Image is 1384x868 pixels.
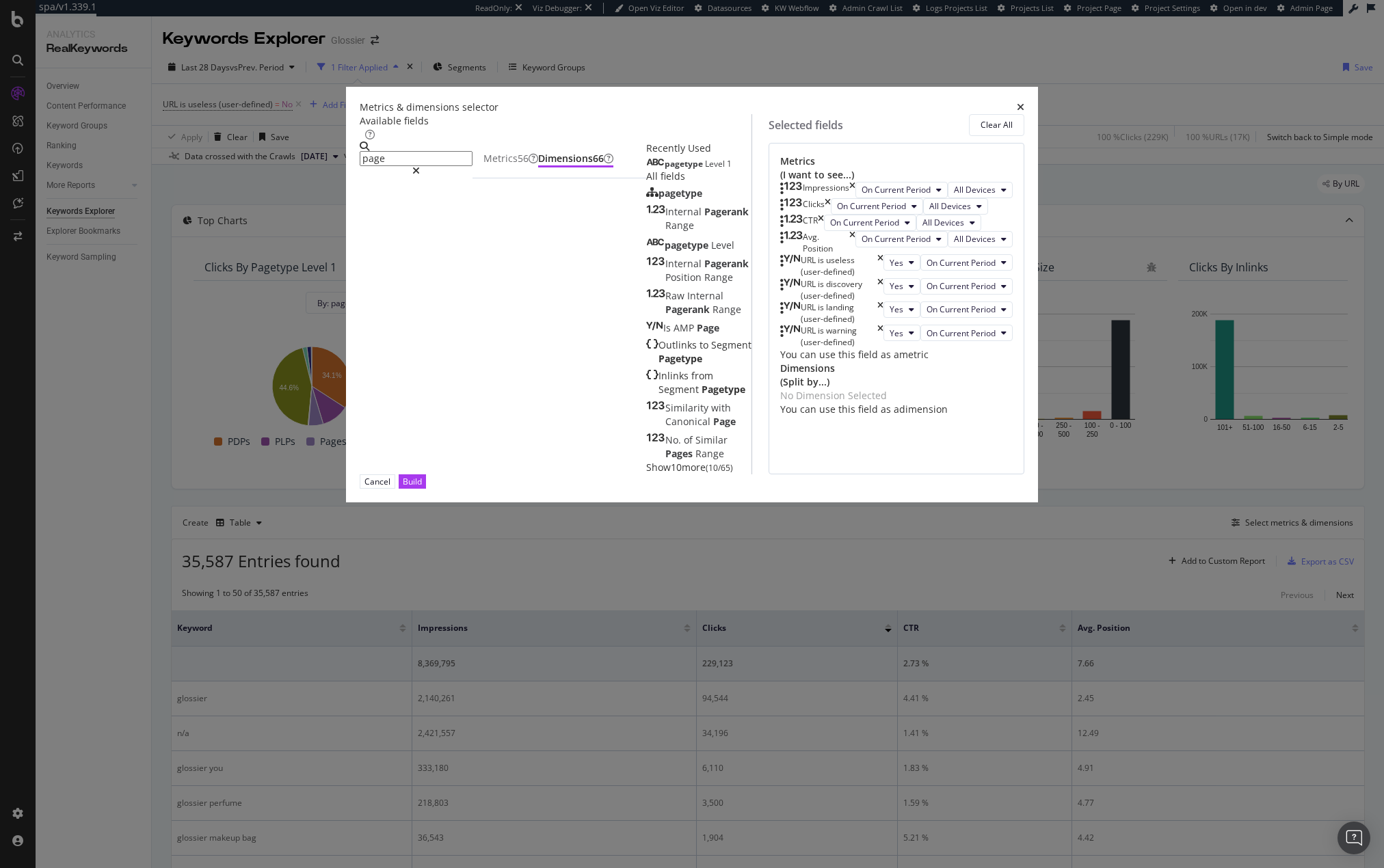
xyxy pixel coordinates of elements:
span: Range [704,271,733,284]
div: Dimensions [538,152,613,165]
button: On Current Period [920,325,1013,341]
div: URL is discovery (user-defined)timesYesOn Current Period [780,278,1013,301]
button: Clear All [969,114,1024,136]
div: times [818,215,824,231]
span: Inlinks [658,369,691,382]
button: Yes [883,278,920,295]
div: Clicks [803,198,825,215]
span: Internal [665,257,704,270]
span: pagetype [665,239,711,252]
div: times [877,325,883,348]
button: On Current Period [855,182,948,198]
span: Internal [687,289,723,302]
input: Search by field name [360,151,473,166]
span: pagetype [665,158,705,169]
span: On Current Period [837,200,906,212]
div: (Split by...) [780,375,1013,389]
button: On Current Period [855,231,948,247]
div: URL is useless (user-defined) [801,254,877,277]
div: Cancel [364,476,390,487]
span: All Devices [954,184,996,195]
span: 56 [518,152,529,165]
span: On Current Period [862,184,931,195]
span: Pagerank [704,205,749,218]
div: Clear All [981,119,1013,131]
button: All Devices [948,231,1013,247]
span: Range [695,447,724,460]
span: Show 10 more [646,461,706,474]
button: On Current Period [824,215,916,231]
span: Outlinks [658,338,700,351]
span: All Devices [922,217,964,228]
div: brand label [593,152,604,165]
div: URL is warning (user-defined) [801,325,877,348]
button: On Current Period [920,278,1013,295]
div: Build [403,476,422,487]
span: Page [713,415,736,428]
div: Open Intercom Messenger [1338,822,1370,854]
span: Level [711,239,734,252]
span: with [711,401,731,414]
button: Build [399,474,426,489]
div: times [849,182,855,198]
span: Similarity [665,401,711,414]
button: Yes [883,254,920,271]
div: CTRtimesOn Current PeriodAll Devices [780,215,1013,231]
div: Available fields [360,114,751,128]
div: modal [346,87,1038,502]
div: Avg. PositiontimesOn Current PeriodAll Devices [780,231,1013,254]
div: Recently Used [646,141,751,155]
div: Metrics [483,152,538,165]
div: ImpressionstimesOn Current PeriodAll Devices [780,182,1013,198]
span: On Current Period [927,327,996,339]
div: Metrics [780,154,1013,182]
span: ( 10 / 65 ) [706,462,733,474]
span: Yes [890,257,903,269]
div: times [877,278,883,301]
span: Is [663,321,674,334]
button: On Current Period [920,301,1013,318]
span: Pages [665,447,695,460]
button: All Devices [948,182,1013,198]
span: 1 [727,158,732,169]
span: Pagerank [665,303,713,316]
span: pagetype [658,187,702,200]
span: Pagerank [704,257,749,270]
span: from [691,369,713,382]
span: Segment [711,338,751,351]
div: (I want to see...) [780,168,1013,182]
span: of [684,433,695,446]
span: Yes [890,327,903,339]
span: On Current Period [830,217,899,228]
span: Internal [665,205,704,218]
div: You can use this field as a metric [780,348,1013,362]
div: times [877,254,883,277]
div: URL is landing (user-defined)timesYesOn Current Period [780,301,1013,325]
span: On Current Period [927,257,996,269]
div: All fields [646,169,751,183]
span: Similar [695,433,728,446]
div: URL is landing (user-defined) [801,301,877,325]
span: Range [665,219,694,232]
span: Raw [665,289,687,302]
button: All Devices [916,215,981,231]
div: times [825,198,831,215]
div: URL is warning (user-defined)timesYesOn Current Period [780,325,1013,348]
span: On Current Period [862,233,931,245]
div: Impressions [803,182,849,198]
button: On Current Period [920,254,1013,271]
div: times [1017,100,1024,114]
div: brand label [518,152,529,165]
span: AMP [674,321,697,334]
div: You can use this field as a dimension [780,403,1013,416]
span: Canonical [665,415,713,428]
div: Dimensions [780,362,1013,389]
span: All Devices [954,233,996,245]
span: Position [665,271,704,284]
span: Yes [890,303,903,315]
div: times [849,231,855,254]
div: ClickstimesOn Current PeriodAll Devices [780,198,1013,215]
span: On Current Period [927,280,996,292]
div: Metrics & dimensions selector [360,100,498,114]
span: Yes [890,280,903,292]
